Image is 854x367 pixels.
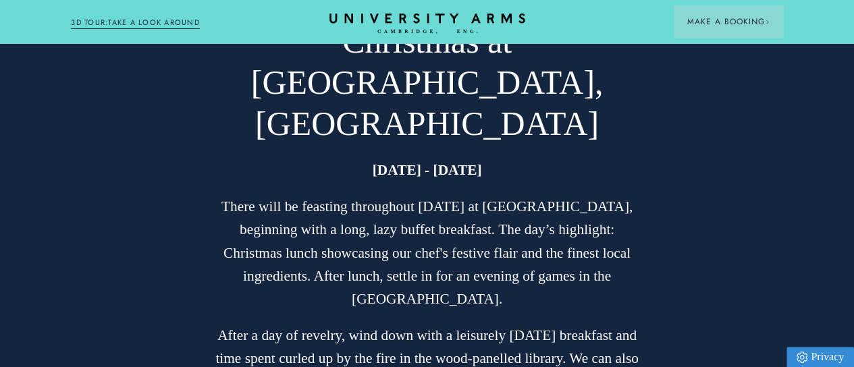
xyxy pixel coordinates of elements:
[687,16,770,28] span: Make a Booking
[786,347,854,367] a: Privacy
[329,13,525,34] a: Home
[765,20,770,24] img: Arrow icon
[674,5,783,38] button: Make a BookingArrow icon
[373,162,482,178] strong: [DATE] - [DATE]
[213,22,641,145] h2: Christmas at [GEOGRAPHIC_DATA], [GEOGRAPHIC_DATA]
[71,17,200,29] a: 3D TOUR:TAKE A LOOK AROUND
[213,195,641,310] p: There will be feasting throughout [DATE] at [GEOGRAPHIC_DATA], beginning with a long, lazy buffet...
[797,351,807,363] img: Privacy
